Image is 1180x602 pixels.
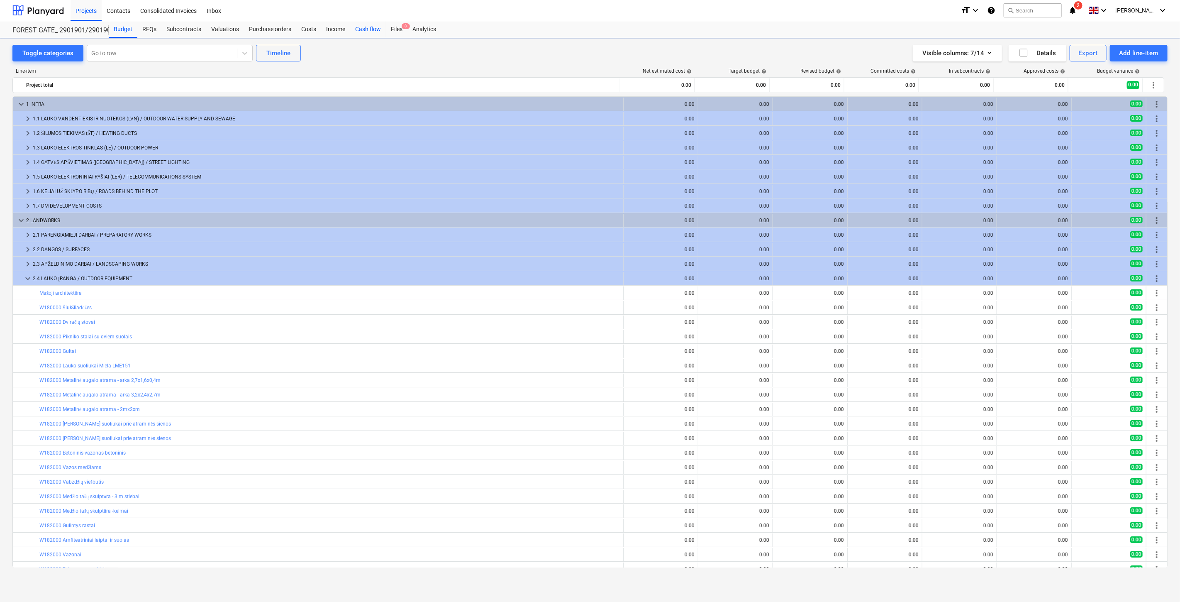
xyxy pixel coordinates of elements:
[851,203,919,209] div: 0.00
[350,21,386,38] a: Cash flow
[137,21,161,38] a: RFQs
[1000,363,1068,369] div: 0.00
[1058,69,1065,74] span: help
[926,290,993,296] div: 0.00
[776,276,844,281] div: 0.00
[848,78,915,92] div: 0.00
[1152,404,1162,414] span: More actions
[1130,115,1143,122] span: 0.00
[1130,130,1143,136] span: 0.00
[1152,317,1162,327] span: More actions
[16,215,26,225] span: keyboard_arrow_down
[627,377,695,383] div: 0.00
[402,23,410,29] span: 8
[851,101,919,107] div: 0.00
[926,145,993,151] div: 0.00
[851,247,919,252] div: 0.00
[776,305,844,311] div: 0.00
[23,143,33,153] span: keyboard_arrow_right
[926,261,993,267] div: 0.00
[926,247,993,252] div: 0.00
[266,48,290,59] div: Timeline
[627,305,695,311] div: 0.00
[296,21,321,38] a: Costs
[851,334,919,340] div: 0.00
[39,377,161,383] a: W182000 Metalinė augalo atrama - arka 2,7x1,6x0,4m
[851,348,919,354] div: 0.00
[926,116,993,122] div: 0.00
[109,21,137,38] a: Budget
[1130,391,1143,398] span: 0.00
[643,68,692,74] div: Net estimated cost
[1130,144,1143,151] span: 0.00
[800,68,841,74] div: Revised budget
[33,170,620,184] div: 1.5 LAUKO ELEKTRONINIAI RYŠIAI (LER) / TELECOMMUNICATIONS SYSTEM
[627,174,695,180] div: 0.00
[1152,143,1162,153] span: More actions
[627,290,695,296] div: 0.00
[926,203,993,209] div: 0.00
[834,69,841,74] span: help
[987,5,995,15] i: Knowledge base
[1152,259,1162,269] span: More actions
[776,130,844,136] div: 0.00
[926,363,993,369] div: 0.00
[926,188,993,194] div: 0.00
[776,363,844,369] div: 0.00
[1000,116,1068,122] div: 0.00
[33,156,620,169] div: 1.4 GATVĖS APŠVIETIMAS ([GEOGRAPHIC_DATA]) / STREET LIGHTING
[760,69,766,74] span: help
[256,45,301,61] button: Timeline
[851,377,919,383] div: 0.00
[702,276,769,281] div: 0.00
[685,69,692,74] span: help
[1152,303,1162,313] span: More actions
[913,45,1002,61] button: Visible columns:7/14
[206,21,244,38] a: Valuations
[627,232,695,238] div: 0.00
[776,232,844,238] div: 0.00
[1000,188,1068,194] div: 0.00
[33,243,620,256] div: 2.2 DANGOS / SURFACES
[1152,128,1162,138] span: More actions
[627,261,695,267] div: 0.00
[1152,433,1162,443] span: More actions
[1000,377,1068,383] div: 0.00
[926,159,993,165] div: 0.00
[1152,274,1162,284] span: More actions
[702,116,769,122] div: 0.00
[1152,390,1162,400] span: More actions
[1152,114,1162,124] span: More actions
[776,188,844,194] div: 0.00
[851,232,919,238] div: 0.00
[407,21,441,38] a: Analytics
[702,290,769,296] div: 0.00
[702,247,769,252] div: 0.00
[702,174,769,180] div: 0.00
[627,348,695,354] div: 0.00
[1152,172,1162,182] span: More actions
[776,218,844,223] div: 0.00
[851,305,919,311] div: 0.00
[997,78,1065,92] div: 0.00
[926,305,993,311] div: 0.00
[23,128,33,138] span: keyboard_arrow_right
[1130,217,1143,223] span: 0.00
[12,68,621,74] div: Line-item
[926,377,993,383] div: 0.00
[39,421,171,427] a: W182000 [PERSON_NAME] suoliukai prie atraminės sienos
[926,174,993,180] div: 0.00
[851,261,919,267] div: 0.00
[1115,7,1157,14] span: [PERSON_NAME]
[1158,5,1168,15] i: keyboard_arrow_down
[627,218,695,223] div: 0.00
[970,5,980,15] i: keyboard_arrow_down
[1000,334,1068,340] div: 0.00
[1130,100,1143,107] span: 0.00
[23,114,33,124] span: keyboard_arrow_right
[1130,289,1143,296] span: 0.00
[33,127,620,140] div: 1.2 ŠILUMOS TIEKIMAS (ŠT) / HEATING DUCTS
[1000,247,1068,252] div: 0.00
[386,21,407,38] a: Files8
